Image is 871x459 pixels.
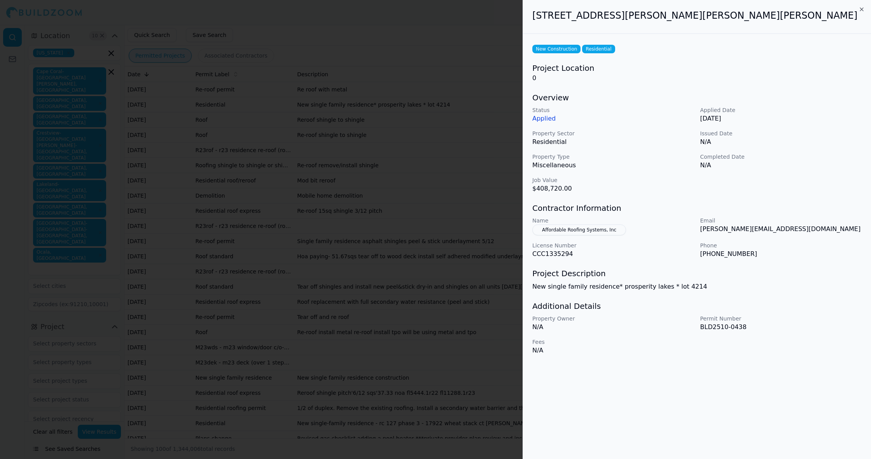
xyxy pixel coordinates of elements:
p: Fees [532,338,694,346]
h3: Additional Details [532,301,862,312]
p: Property Sector [532,130,694,137]
p: [PHONE_NUMBER] [700,249,862,259]
h3: Project Location [532,63,862,74]
p: N/A [700,137,862,147]
p: [PERSON_NAME][EMAIL_ADDRESS][DOMAIN_NAME] [700,224,862,234]
p: Residential [532,137,694,147]
button: Affordable Roofing Systems, Inc [532,224,626,235]
p: CCC1335294 [532,249,694,259]
h3: Overview [532,92,862,103]
p: [DATE] [700,114,862,123]
h3: Project Description [532,268,862,279]
p: New single family residence* prosperity lakes * lot 4214 [532,282,862,291]
p: N/A [700,161,862,170]
p: Name [532,217,694,224]
p: Property Owner [532,315,694,322]
p: N/A [532,346,694,355]
p: Property Type [532,153,694,161]
p: Applied [532,114,694,123]
p: BLD2510-0438 [700,322,862,332]
div: 0 [532,63,862,83]
p: Phone [700,242,862,249]
p: Applied Date [700,106,862,114]
span: Residential [582,45,615,53]
p: Issued Date [700,130,862,137]
p: $408,720.00 [532,184,694,193]
p: Miscellaneous [532,161,694,170]
p: Job Value [532,176,694,184]
h3: Contractor Information [532,203,862,214]
p: Email [700,217,862,224]
p: Status [532,106,694,114]
p: Permit Number [700,315,862,322]
span: New Construction [532,45,581,53]
p: License Number [532,242,694,249]
h2: [STREET_ADDRESS][PERSON_NAME][PERSON_NAME][PERSON_NAME] [532,9,862,22]
p: Completed Date [700,153,862,161]
p: N/A [532,322,694,332]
